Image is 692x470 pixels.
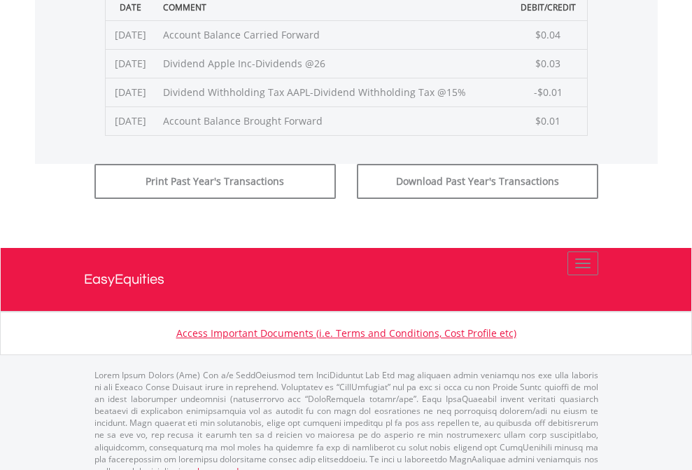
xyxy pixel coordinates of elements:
[156,78,509,106] td: Dividend Withholding Tax AAPL-Dividend Withholding Tax @15%
[105,20,156,49] td: [DATE]
[535,114,560,127] span: $0.01
[535,57,560,70] span: $0.03
[105,49,156,78] td: [DATE]
[156,20,509,49] td: Account Balance Carried Forward
[357,164,598,199] button: Download Past Year's Transactions
[94,164,336,199] button: Print Past Year's Transactions
[84,248,609,311] a: EasyEquities
[156,49,509,78] td: Dividend Apple Inc-Dividends @26
[156,106,509,135] td: Account Balance Brought Forward
[176,326,516,340] a: Access Important Documents (i.e. Terms and Conditions, Cost Profile etc)
[534,85,563,99] span: -$0.01
[105,78,156,106] td: [DATE]
[105,106,156,135] td: [DATE]
[535,28,560,41] span: $0.04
